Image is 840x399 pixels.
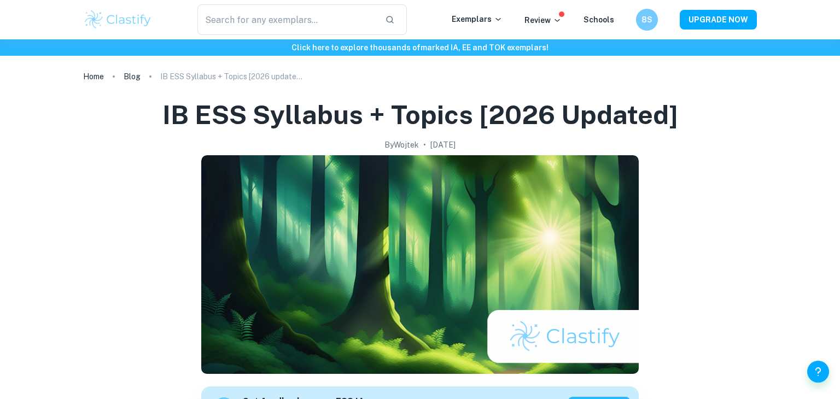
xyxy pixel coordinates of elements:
img: Clastify logo [83,9,153,31]
h6: 8S [641,14,654,26]
p: Review [524,14,562,26]
h1: IB ESS Syllabus + Topics [2026 updated] [162,97,678,132]
p: • [423,139,426,151]
a: Blog [124,69,141,84]
button: Help and Feedback [807,361,829,383]
h2: By Wojtek [384,139,419,151]
a: Schools [584,15,614,24]
input: Search for any exemplars... [197,4,376,35]
button: UPGRADE NOW [680,10,757,30]
h6: Click here to explore thousands of marked IA, EE and TOK exemplars ! [2,42,838,54]
a: Home [83,69,104,84]
button: 8S [636,9,658,31]
p: IB ESS Syllabus + Topics [2026 updated] [160,71,302,83]
h2: [DATE] [430,139,456,151]
img: IB ESS Syllabus + Topics [2026 updated] cover image [201,155,639,374]
p: Exemplars [452,13,503,25]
